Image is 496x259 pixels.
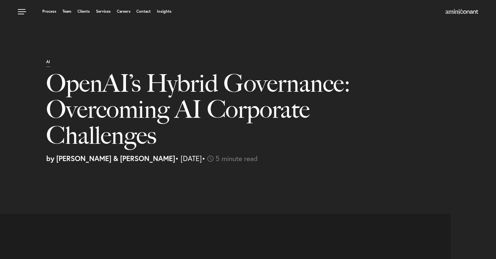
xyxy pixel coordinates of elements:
a: Services [96,9,111,13]
h1: OpenAI’s Hybrid Governance: Overcoming AI Corporate Challenges [46,70,358,155]
p: AI [46,60,50,67]
img: Amini & Conant [446,9,478,14]
a: Careers [117,9,131,13]
a: Clients [77,9,90,13]
a: Insights [157,9,172,13]
span: 5 minute read [215,154,258,163]
a: Contact [136,9,151,13]
img: icon-time-light.svg [207,156,214,162]
strong: by [PERSON_NAME] & [PERSON_NAME] [46,154,175,163]
a: Home [446,9,478,15]
span: • [202,154,205,163]
a: Team [62,9,71,13]
a: Process [42,9,56,13]
p: • [DATE] [46,155,491,162]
